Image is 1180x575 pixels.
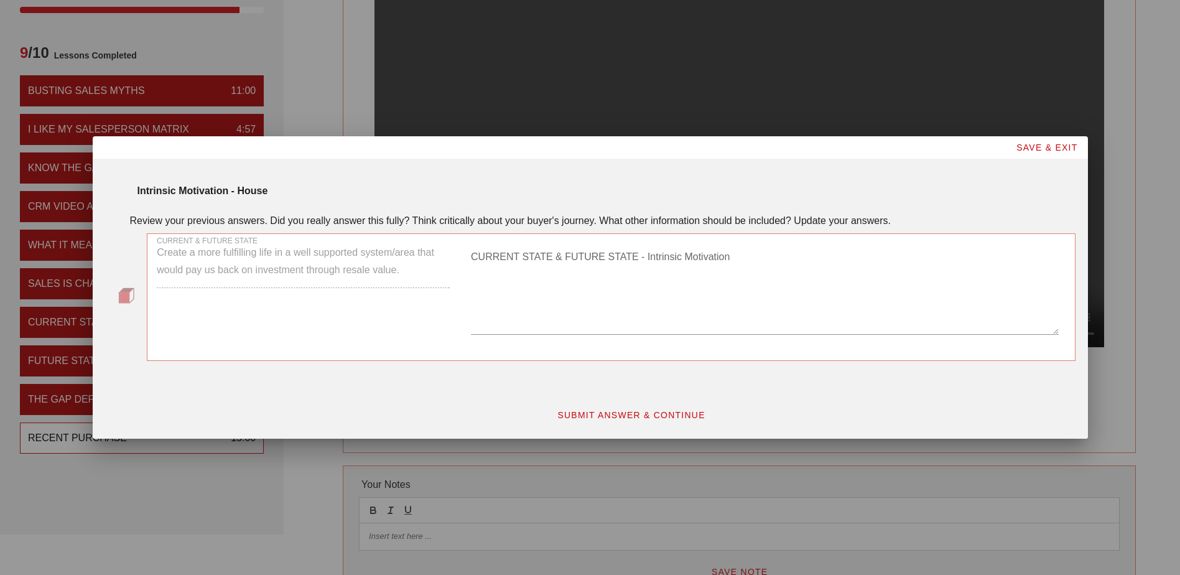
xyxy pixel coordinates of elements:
[547,404,715,426] button: SUBMIT ANSWER & CONTINUE
[1016,143,1078,152] span: SAVE & EXIT
[157,236,258,246] label: CURRENT & FUTURE STATE
[137,185,268,196] strong: Intrinsic Motivation - House
[1006,136,1088,159] button: SAVE & EXIT
[557,410,705,420] span: SUBMIT ANSWER & CONTINUE
[130,213,1075,228] div: Review your previous answers. Did you really answer this fully? Think critically about your buyer...
[118,287,134,304] img: question-bullet.png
